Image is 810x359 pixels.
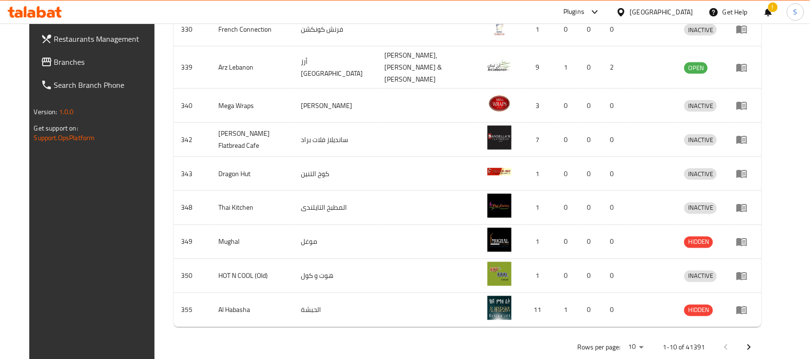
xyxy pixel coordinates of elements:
[736,134,754,145] div: Menu
[488,15,512,39] img: French Connection
[557,293,580,327] td: 1
[736,100,754,111] div: Menu
[603,157,626,191] td: 0
[577,342,620,354] p: Rows per page:
[580,123,603,157] td: 0
[580,47,603,89] td: 0
[557,47,580,89] td: 1
[523,89,557,123] td: 3
[557,12,580,47] td: 0
[523,293,557,327] td: 11
[34,122,78,134] span: Get support on:
[630,7,693,17] div: [GEOGRAPHIC_DATA]
[174,293,211,327] td: 355
[603,293,626,327] td: 0
[684,305,713,316] div: HIDDEN
[211,191,294,225] td: Thai Kitchen
[557,225,580,259] td: 0
[580,157,603,191] td: 0
[580,293,603,327] td: 0
[211,12,294,47] td: French Connection
[293,259,377,293] td: هوت و كول
[488,228,512,252] img: Mughal
[736,62,754,73] div: Menu
[54,79,157,91] span: Search Branch Phone
[211,157,294,191] td: Dragon Hut
[174,191,211,225] td: 348
[293,225,377,259] td: موغل
[557,259,580,293] td: 0
[580,12,603,47] td: 0
[34,132,95,144] a: Support.OpsPlatform
[293,191,377,225] td: المطبخ التايلندى
[684,237,713,248] span: HIDDEN
[33,50,165,73] a: Branches
[684,271,717,282] span: INACTIVE
[54,33,157,45] span: Restaurants Management
[580,225,603,259] td: 0
[59,106,74,118] span: 1.0.0
[377,47,480,89] td: [PERSON_NAME],[PERSON_NAME] & [PERSON_NAME]
[684,100,717,111] span: INACTIVE
[33,27,165,50] a: Restaurants Management
[736,270,754,282] div: Menu
[488,54,512,78] img: Arz Lebanon
[34,106,58,118] span: Version:
[580,259,603,293] td: 0
[293,293,377,327] td: الحبشة
[603,123,626,157] td: 0
[684,62,708,73] span: OPEN
[488,194,512,218] img: Thai Kitchen
[523,259,557,293] td: 1
[557,123,580,157] td: 0
[523,12,557,47] td: 1
[603,12,626,47] td: 0
[684,24,717,36] span: INACTIVE
[211,293,294,327] td: Al Habasha
[563,6,584,18] div: Plugins
[488,160,512,184] img: Dragon Hut
[523,157,557,191] td: 1
[523,225,557,259] td: 1
[736,304,754,316] div: Menu
[174,225,211,259] td: 349
[624,340,647,355] div: Rows per page:
[54,56,157,68] span: Branches
[174,259,211,293] td: 350
[736,24,754,35] div: Menu
[211,259,294,293] td: HOT N COOL (Old)
[794,7,798,17] span: S
[523,191,557,225] td: 1
[488,126,512,150] img: Sandella's Flatbread Cafe
[663,342,705,354] p: 1-10 of 41391
[738,336,761,359] button: Next page
[211,89,294,123] td: Mega Wraps
[523,47,557,89] td: 9
[580,191,603,225] td: 0
[293,89,377,123] td: [PERSON_NAME]
[736,236,754,248] div: Menu
[684,168,717,180] div: INACTIVE
[603,47,626,89] td: 2
[174,89,211,123] td: 340
[488,296,512,320] img: Al Habasha
[603,225,626,259] td: 0
[684,62,708,74] div: OPEN
[174,47,211,89] td: 339
[557,191,580,225] td: 0
[684,100,717,112] div: INACTIVE
[603,89,626,123] td: 0
[523,123,557,157] td: 7
[488,262,512,286] img: HOT N COOL (Old)
[603,259,626,293] td: 0
[33,73,165,96] a: Search Branch Phone
[211,123,294,157] td: [PERSON_NAME] Flatbread Cafe
[580,89,603,123] td: 0
[684,168,717,179] span: INACTIVE
[293,12,377,47] td: فرنش كونكشن
[736,168,754,179] div: Menu
[684,203,717,214] span: INACTIVE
